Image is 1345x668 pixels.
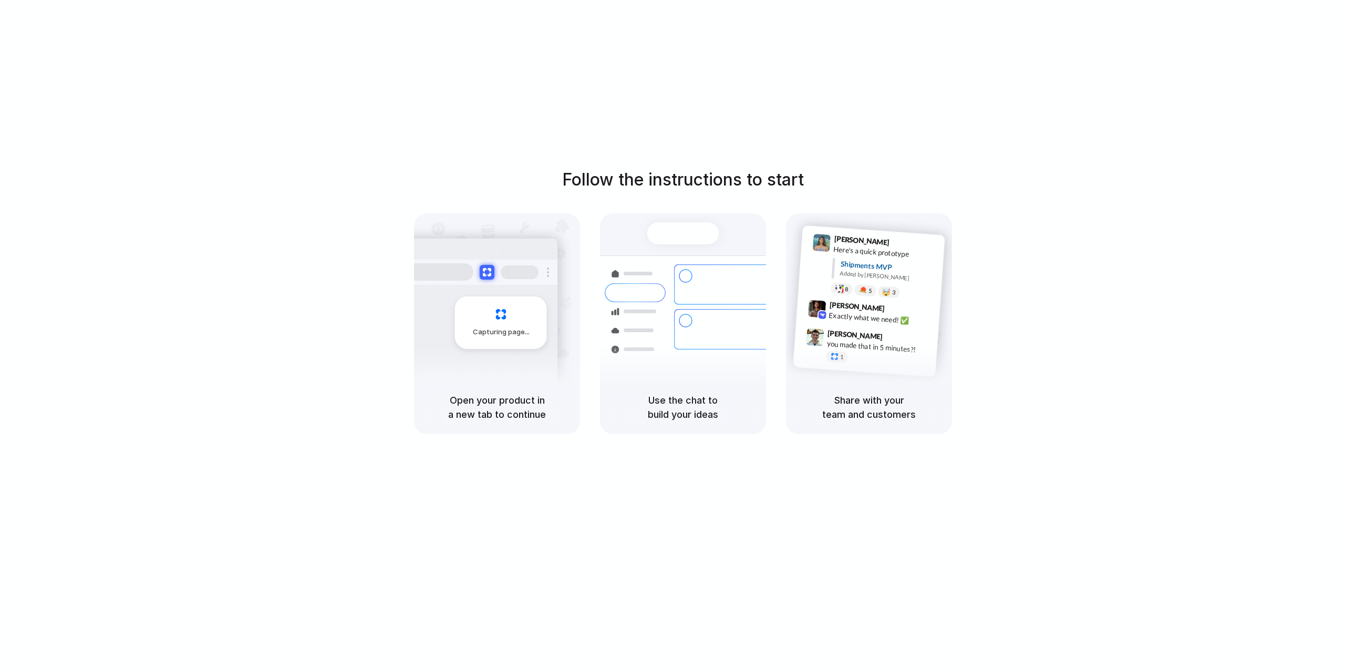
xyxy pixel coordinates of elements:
h5: Open your product in a new tab to continue [427,393,567,422]
span: [PERSON_NAME] [834,233,889,248]
span: Capturing page [473,327,531,337]
span: 8 [845,286,849,292]
div: Here's a quick prototype [833,244,938,262]
span: 3 [892,290,896,295]
span: 9:42 AM [888,304,909,316]
h5: Share with your team and customers [799,393,939,422]
h1: Follow the instructions to start [562,167,804,192]
span: [PERSON_NAME] [829,299,885,314]
div: Added by [PERSON_NAME] [840,269,936,284]
div: Shipments MVP [840,259,937,276]
span: 9:41 AM [893,238,914,251]
span: 5 [868,288,872,294]
h5: Use the chat to build your ideas [613,393,753,422]
span: 1 [840,354,844,360]
div: Exactly what we need! ✅ [829,310,934,327]
span: [PERSON_NAME] [827,327,883,343]
div: you made that in 5 minutes?! [826,338,932,356]
span: 9:47 AM [886,332,907,345]
div: 🤯 [882,288,891,296]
